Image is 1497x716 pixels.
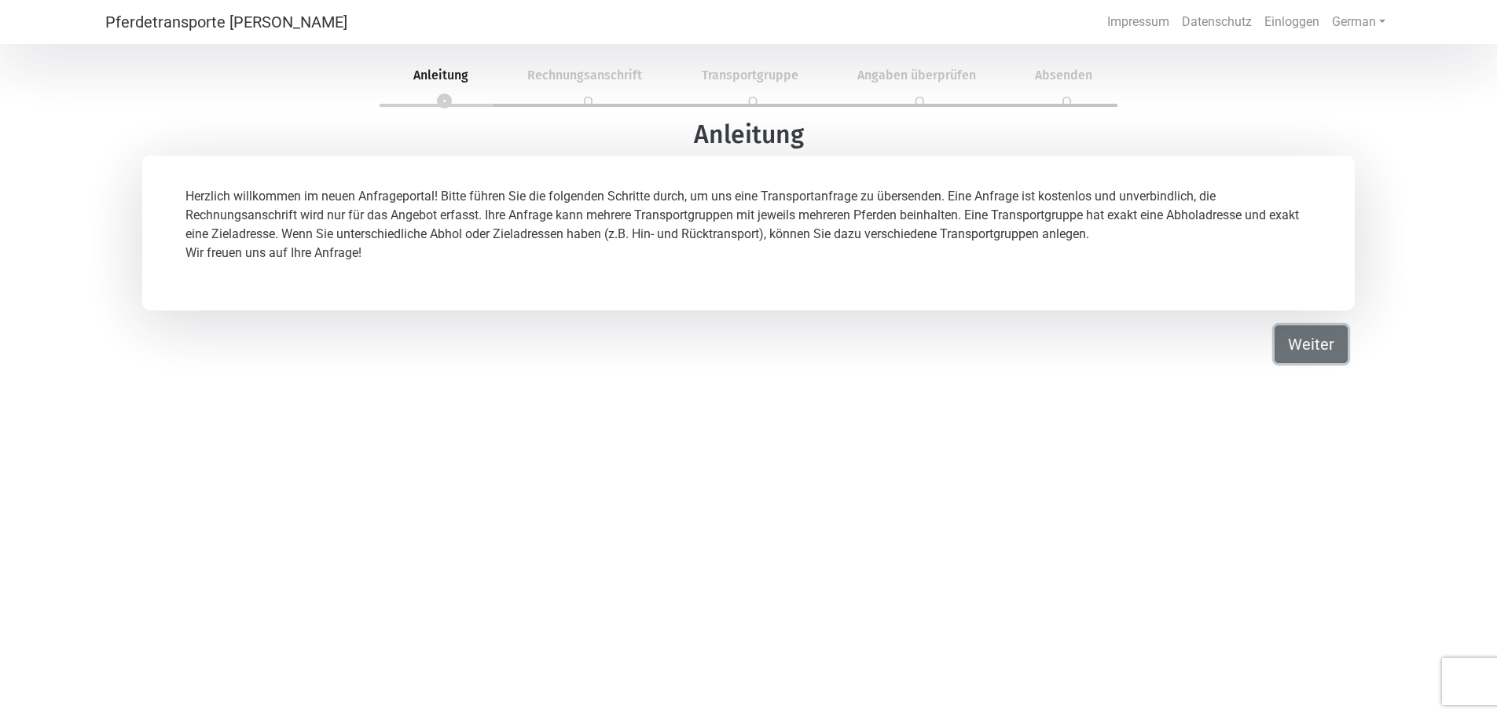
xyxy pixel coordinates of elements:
[185,244,1312,263] p: Wir freuen uns auf Ihre Anfrage!
[838,68,995,83] span: Angaben überprüfen
[683,68,817,83] span: Transportgruppe
[508,68,661,83] span: Rechnungsanschrift
[142,156,1355,310] div: Herzlich willkommen im neuen Anfrageportal! Bitte führen Sie die folgenden Schritte durch, um uns...
[1275,325,1348,363] button: Weiter
[1258,6,1326,38] a: Einloggen
[1326,6,1392,38] a: German
[105,6,347,38] a: Pferdetransporte [PERSON_NAME]
[1101,6,1176,38] a: Impressum
[1176,6,1258,38] a: Datenschutz
[1016,68,1111,83] span: Absenden
[394,68,487,83] span: Anleitung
